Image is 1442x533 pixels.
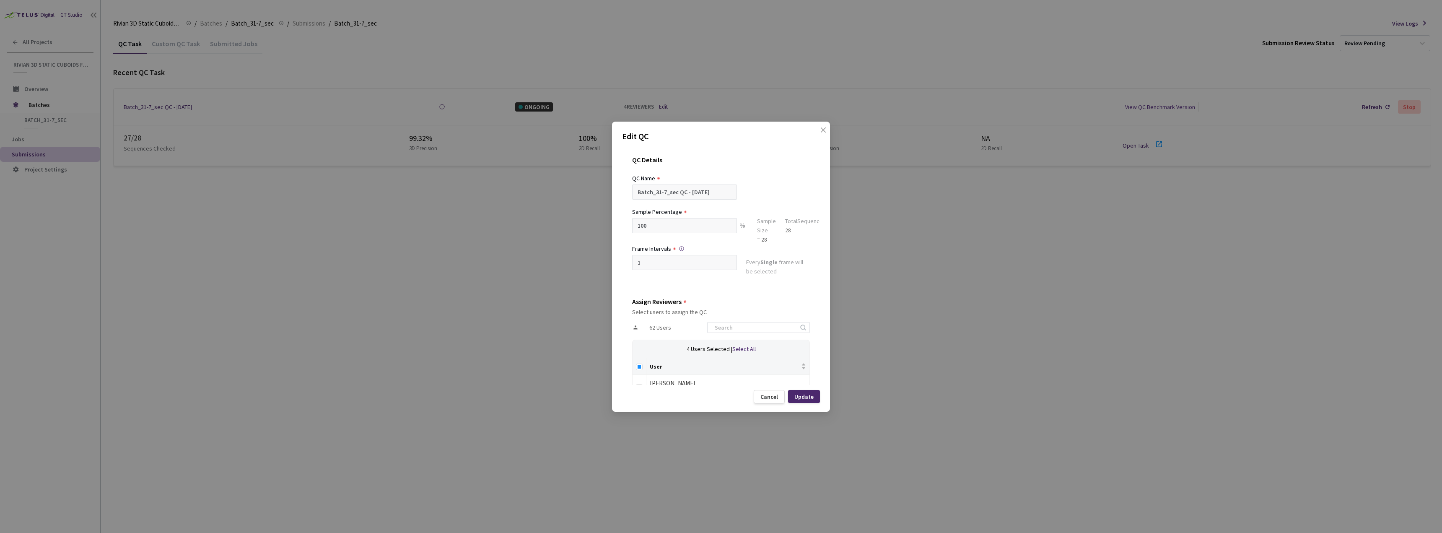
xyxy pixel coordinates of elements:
[757,235,776,244] div: = 28
[785,226,826,235] div: 28
[732,345,756,353] span: Select All
[746,257,810,278] div: Every frame will be selected
[632,156,810,174] div: QC Details
[650,378,806,388] div: [PERSON_NAME]
[760,393,778,400] div: Cancel
[760,258,778,266] strong: Single
[632,174,655,183] div: QC Name
[757,216,776,235] div: Sample Size
[632,218,737,233] input: e.g. 10
[649,324,671,331] span: 62 Users
[812,127,825,140] button: Close
[650,363,799,369] span: User
[622,130,820,143] p: Edit QC
[785,216,826,226] div: Total Sequences
[794,393,814,400] div: Update
[710,322,799,333] input: Search
[632,298,682,305] div: Assign Reviewers
[820,127,827,150] span: close
[632,207,682,216] div: Sample Percentage
[687,345,732,353] span: 4 Users Selected |
[632,309,810,315] div: Select users to assign the QC
[632,255,737,270] input: Enter frame interval
[632,244,671,253] div: Frame Intervals
[737,218,748,244] div: %
[646,358,810,375] th: User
